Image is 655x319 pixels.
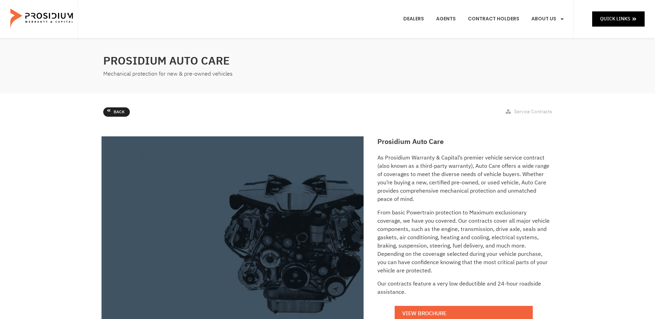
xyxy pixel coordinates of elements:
[103,69,324,79] div: Mechanical protection for new & pre-owned vehicles
[103,52,324,69] h2: Prosidium Auto Care
[463,6,524,32] a: Contract Holders
[103,107,130,117] a: Back
[592,11,645,26] a: Quick Links
[377,209,550,275] p: From basic Powertrain protection to Maximum exclusionary coverage, we have you covered. Our contr...
[398,6,570,32] nav: Menu
[398,6,429,32] a: Dealers
[526,6,570,32] a: About Us
[514,108,552,115] span: Service Contracts
[377,154,550,203] p: As Prosidium Warranty & Capital’s premier vehicle service contract (also known as a third-party w...
[377,136,550,147] h2: Prosidium Auto Care
[600,14,630,23] span: Quick Links
[431,6,461,32] a: Agents
[377,280,550,296] p: Our contracts feature a very low deductible and 24-hour roadside assistance.
[114,108,125,116] span: Back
